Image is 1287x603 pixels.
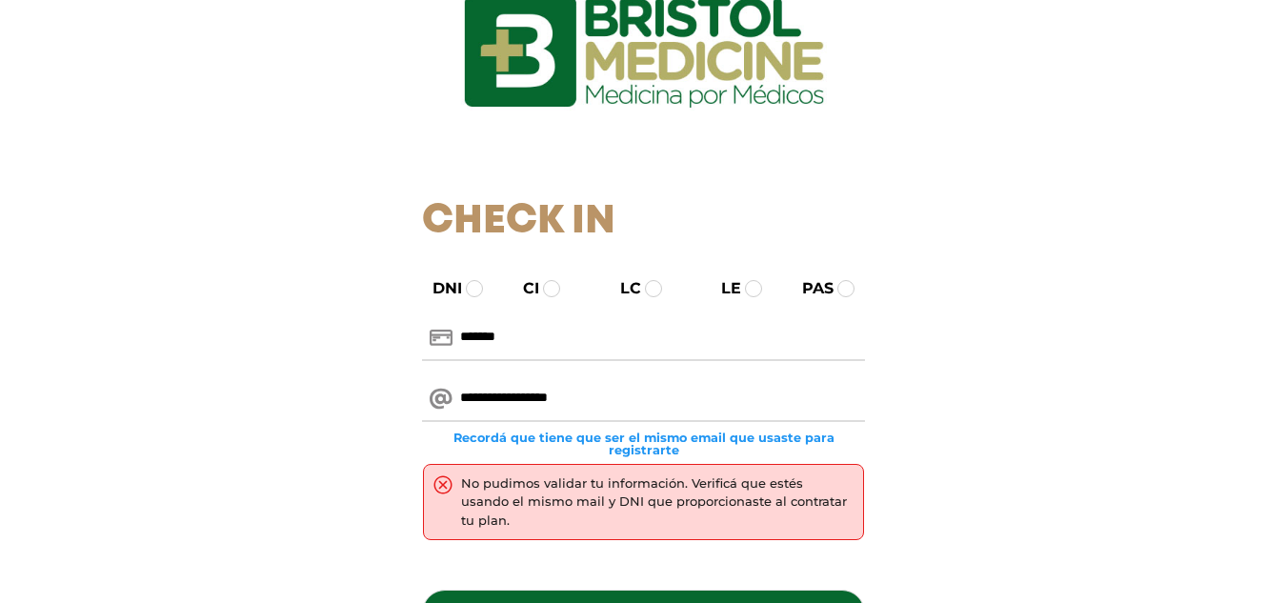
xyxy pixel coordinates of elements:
[704,277,741,300] label: LE
[461,474,854,531] div: No pudimos validar tu información. Verificá que estés usando el mismo mail y DNI que proporcionas...
[422,198,865,246] h1: Check In
[603,277,641,300] label: LC
[415,277,462,300] label: DNI
[422,432,865,456] small: Recordá que tiene que ser el mismo email que usaste para registrarte
[785,277,834,300] label: PAS
[506,277,539,300] label: CI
